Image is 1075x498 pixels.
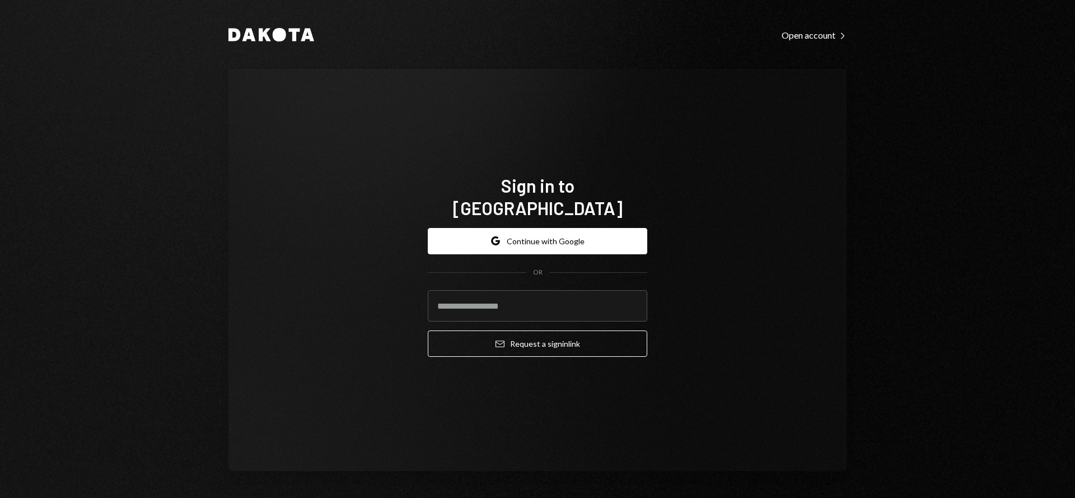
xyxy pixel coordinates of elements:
[533,268,543,277] div: OR
[428,331,647,357] button: Request a signinlink
[782,30,847,41] div: Open account
[782,29,847,41] a: Open account
[428,228,647,254] button: Continue with Google
[428,174,647,219] h1: Sign in to [GEOGRAPHIC_DATA]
